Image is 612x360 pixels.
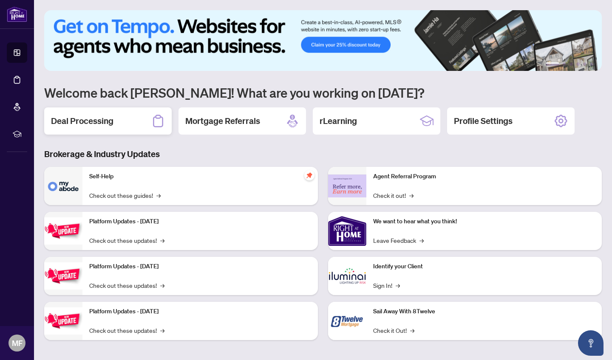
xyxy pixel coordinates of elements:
[373,262,595,271] p: Identify your Client
[373,236,424,245] a: Leave Feedback→
[44,307,82,334] img: Platform Updates - June 23, 2025
[373,217,595,226] p: We want to hear what you think!
[454,115,513,127] h2: Profile Settings
[89,236,164,245] a: Check out these updates!→
[373,307,595,316] p: Sail Away With 8Twelve
[373,172,595,181] p: Agent Referral Program
[89,217,311,226] p: Platform Updates - [DATE]
[160,281,164,290] span: →
[160,236,164,245] span: →
[569,62,573,66] button: 3
[89,307,311,316] p: Platform Updates - [DATE]
[44,217,82,244] img: Platform Updates - July 21, 2025
[89,326,164,335] a: Check out these updates!→
[578,330,603,356] button: Open asap
[410,326,414,335] span: →
[89,172,311,181] p: Self-Help
[546,62,559,66] button: 1
[320,115,357,127] h2: rLearning
[44,148,602,160] h3: Brokerage & Industry Updates
[576,62,580,66] button: 4
[328,212,366,250] img: We want to hear what you think!
[563,62,566,66] button: 2
[7,6,27,22] img: logo
[156,191,161,200] span: →
[373,191,414,200] a: Check it out!→
[583,62,586,66] button: 5
[590,62,593,66] button: 6
[160,326,164,335] span: →
[51,115,113,127] h2: Deal Processing
[304,170,314,180] span: pushpin
[328,302,366,340] img: Sail Away With 8Twelve
[373,326,414,335] a: Check it Out!→
[328,257,366,295] img: Identify your Client
[396,281,400,290] span: →
[44,84,602,101] h1: Welcome back [PERSON_NAME]! What are you working on [DATE]?
[373,281,400,290] a: Sign In!→
[89,281,164,290] a: Check out these updates!→
[185,115,260,127] h2: Mortgage Referrals
[12,337,23,349] span: MF
[419,236,424,245] span: →
[89,262,311,271] p: Platform Updates - [DATE]
[44,10,602,71] img: Slide 0
[328,174,366,198] img: Agent Referral Program
[89,191,161,200] a: Check out these guides!→
[409,191,414,200] span: →
[44,262,82,289] img: Platform Updates - July 8, 2025
[44,167,82,205] img: Self-Help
